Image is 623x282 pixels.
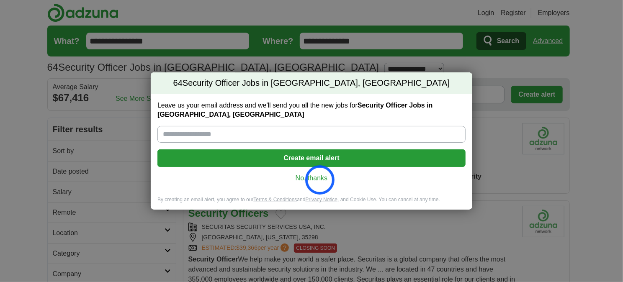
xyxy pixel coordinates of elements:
a: Terms & Conditions [253,197,297,203]
a: Privacy Notice [306,197,338,203]
div: By creating an email alert, you agree to our and , and Cookie Use. You can cancel at any time. [151,196,472,210]
span: 64 [173,77,183,89]
a: No, thanks [164,174,459,183]
h2: Security Officer Jobs in [GEOGRAPHIC_DATA], [GEOGRAPHIC_DATA] [151,72,472,94]
strong: Security Officer Jobs in [GEOGRAPHIC_DATA], [GEOGRAPHIC_DATA] [157,102,433,118]
button: Create email alert [157,149,466,167]
label: Leave us your email address and we'll send you all the new jobs for [157,101,466,119]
